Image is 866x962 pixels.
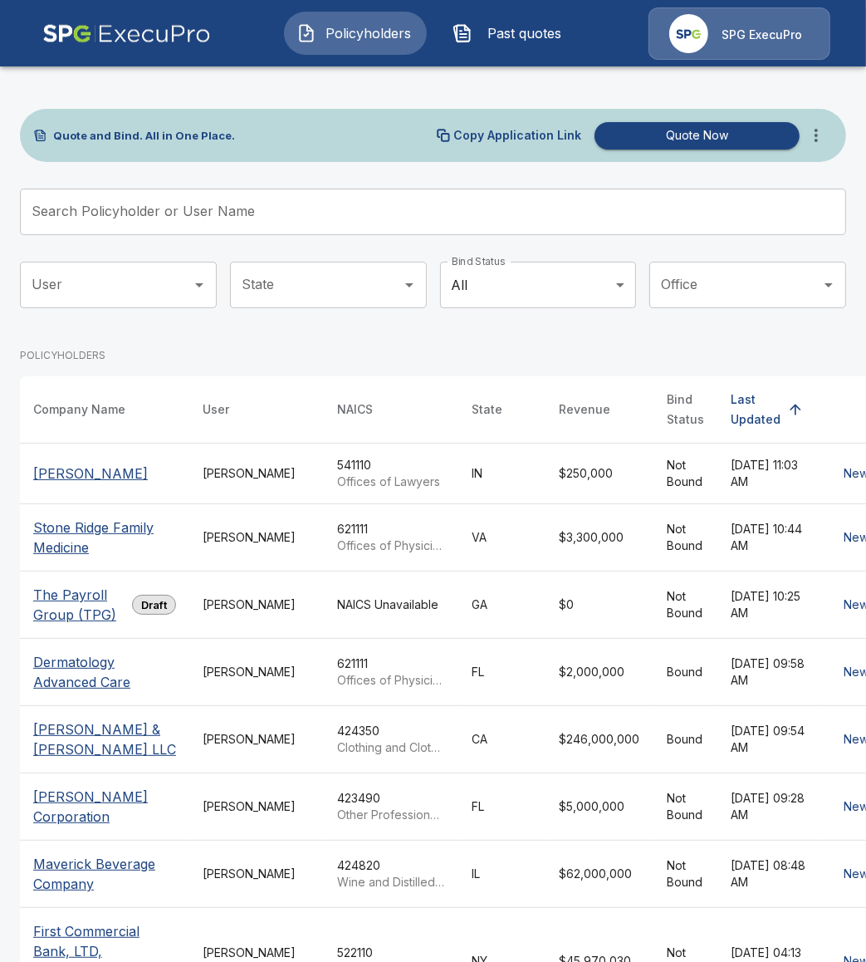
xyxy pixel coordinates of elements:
td: CA [458,706,546,773]
p: Offices of Lawyers [337,474,445,490]
td: Not Bound [653,773,717,841]
td: $62,000,000 [546,841,653,908]
td: [DATE] 09:54 AM [717,706,824,773]
td: Not Bound [653,444,717,504]
td: Not Bound [653,504,717,572]
td: NAICS Unavailable [324,572,458,639]
p: Quote and Bind. All in One Place. [53,130,235,141]
div: 424350 [337,723,445,756]
td: $0 [546,572,653,639]
div: [PERSON_NAME] [203,866,311,882]
td: FL [458,639,546,706]
td: IN [458,444,546,504]
p: Copy Application Link [453,130,581,141]
button: Open [817,273,840,297]
a: Quote Now [588,122,800,150]
img: Policyholders Icon [296,23,316,43]
button: Quote Now [594,122,800,150]
div: NAICS [337,400,373,420]
td: [DATE] 11:03 AM [717,444,824,504]
div: State [472,400,502,420]
p: Other Professional Equipment and Supplies Merchant Wholesalers [337,807,445,823]
div: 621111 [337,521,445,554]
a: Agency IconSPG ExecuPro [648,7,830,60]
td: Not Bound [653,572,717,639]
td: Bound [653,639,717,706]
p: Clothing and Clothing Accessories Merchant Wholesalers [337,739,445,756]
div: Last Updated [731,390,780,429]
label: Bind Status [452,254,506,268]
div: Company Name [33,400,125,420]
div: [PERSON_NAME] [203,529,311,546]
div: [PERSON_NAME] [203,664,311,680]
td: IL [458,841,546,908]
div: [PERSON_NAME] [203,596,311,613]
button: Open [188,273,211,297]
div: Revenue [559,400,610,420]
div: [PERSON_NAME] [203,798,311,815]
button: Policyholders IconPolicyholders [284,12,427,55]
div: 541110 [337,457,445,490]
td: Not Bound [653,841,717,908]
p: Dermatology Advanced Care [33,652,176,692]
div: 424820 [337,857,445,891]
p: SPG ExecuPro [722,27,802,43]
div: 423490 [337,790,445,823]
button: Open [398,273,421,297]
img: AA Logo [42,7,211,60]
td: $3,300,000 [546,504,653,572]
p: [PERSON_NAME] & [PERSON_NAME] LLC [33,719,176,759]
td: [DATE] 10:25 AM [717,572,824,639]
img: Past quotes Icon [453,23,472,43]
p: POLICYHOLDERS [20,348,105,363]
td: [DATE] 08:48 AM [717,841,824,908]
td: [DATE] 09:58 AM [717,639,824,706]
div: [PERSON_NAME] [203,465,311,482]
th: Bind Status [653,376,717,444]
td: $246,000,000 [546,706,653,773]
button: more [800,119,833,152]
div: All [440,262,637,308]
td: [DATE] 10:44 AM [717,504,824,572]
p: Offices of Physicians (except Mental Health Specialists) [337,672,445,689]
p: [PERSON_NAME] [33,464,148,483]
span: Draft [131,597,177,613]
td: $5,000,000 [546,773,653,841]
td: $250,000 [546,444,653,504]
p: Stone Ridge Family Medicine [33,518,176,557]
div: [PERSON_NAME] [203,731,311,748]
td: GA [458,572,546,639]
p: Maverick Beverage Company [33,854,176,894]
img: Agency Icon [669,14,708,53]
p: [PERSON_NAME] Corporation [33,787,176,827]
td: FL [458,773,546,841]
div: User [203,400,229,420]
p: Offices of Physicians (except Mental Health Specialists) [337,537,445,554]
p: Wine and Distilled Alcoholic Beverage Merchant Wholesalers [337,874,445,891]
td: [DATE] 09:28 AM [717,773,824,841]
button: Past quotes IconPast quotes [440,12,583,55]
div: 621111 [337,655,445,689]
span: Past quotes [479,23,570,43]
td: Bound [653,706,717,773]
p: The Payroll Group (TPG) [33,585,125,625]
span: Policyholders [323,23,414,43]
td: VA [458,504,546,572]
td: $2,000,000 [546,639,653,706]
